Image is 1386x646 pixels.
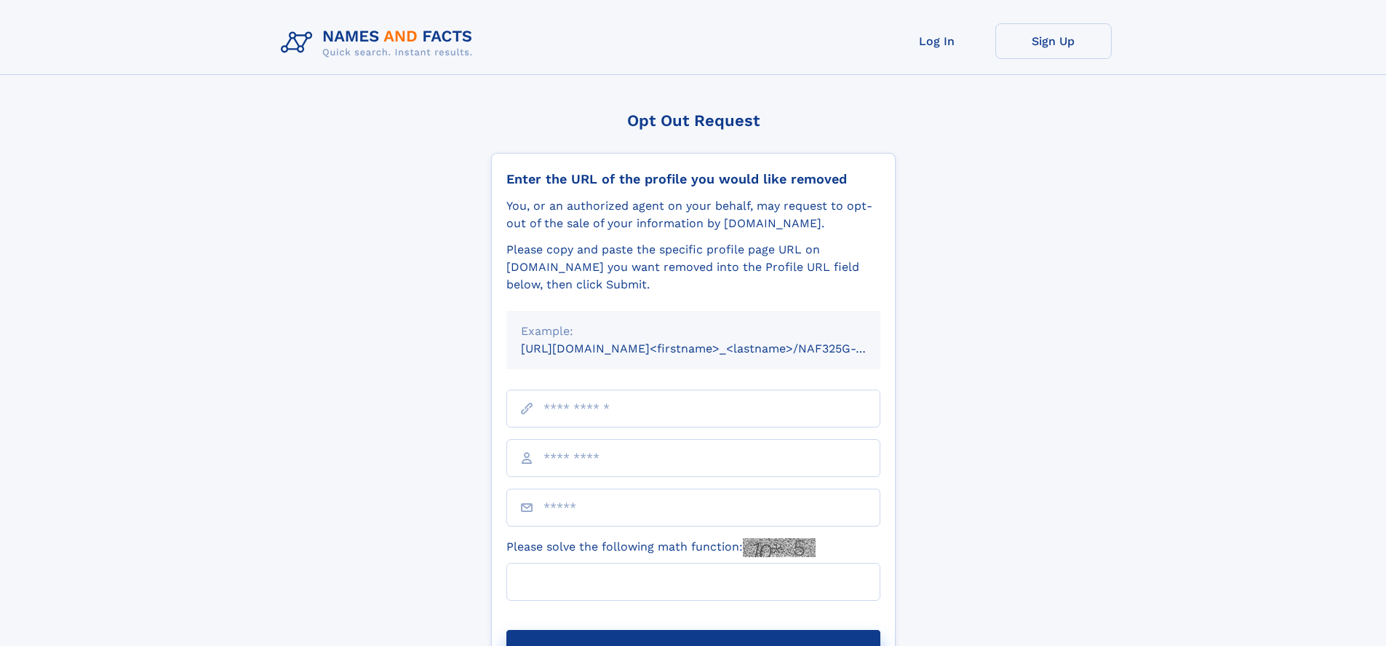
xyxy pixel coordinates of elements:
[521,342,908,355] small: [URL][DOMAIN_NAME]<firstname>_<lastname>/NAF325G-xxxxxxxx
[995,23,1112,59] a: Sign Up
[879,23,995,59] a: Log In
[506,241,880,294] div: Please copy and paste the specific profile page URL on [DOMAIN_NAME] you want removed into the Pr...
[275,23,485,63] img: Logo Names and Facts
[506,538,816,557] label: Please solve the following math function:
[491,111,896,130] div: Opt Out Request
[521,323,866,340] div: Example:
[506,171,880,187] div: Enter the URL of the profile you would like removed
[506,197,880,232] div: You, or an authorized agent on your behalf, may request to opt-out of the sale of your informatio...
